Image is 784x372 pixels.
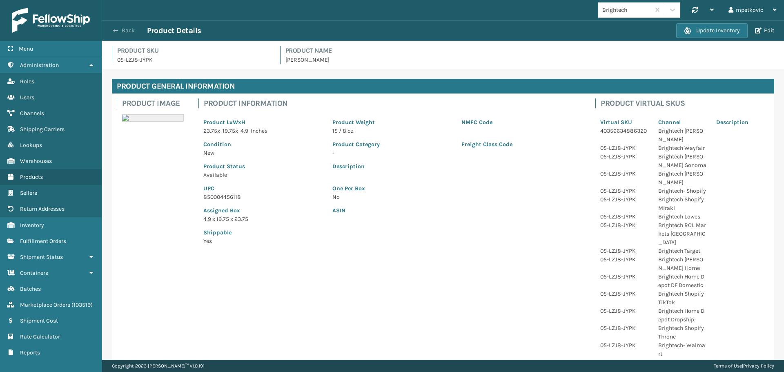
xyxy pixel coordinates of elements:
[658,290,706,307] p: Brightech Shopify TikTok
[71,301,93,308] span: ( 103519 )
[20,110,44,117] span: Channels
[658,195,706,212] p: Brightech Shopify Mirakl
[461,140,581,149] p: Freight Class Code
[203,140,323,149] p: Condition
[600,247,648,255] p: 05-LZJ8-JYPK
[658,118,706,127] p: Channel
[602,6,651,14] div: Brightech
[203,228,323,237] p: Shippable
[204,98,586,108] h4: Product Information
[20,189,37,196] span: Sellers
[203,149,323,157] p: New
[658,341,706,358] p: Brightech- Walmart
[203,184,323,193] p: UPC
[714,360,774,372] div: |
[20,94,34,101] span: Users
[600,187,648,195] p: 05-LZJ8-JYPK
[658,255,706,272] p: Brightech [PERSON_NAME] Home
[600,212,648,221] p: 05-LZJ8-JYPK
[20,158,52,165] span: Warehouses
[600,307,648,315] p: 05-LZJ8-JYPK
[658,247,706,255] p: Brightech Target
[122,98,189,108] h4: Product Image
[20,78,34,85] span: Roles
[20,174,43,180] span: Products
[117,46,270,56] h4: Product SKU
[332,127,354,134] span: 15 / 8 oz
[600,195,648,204] p: 05-LZJ8-JYPK
[203,193,323,201] p: 850004456118
[109,27,147,34] button: Back
[753,27,777,34] button: Edit
[600,118,648,127] p: Virtual SKU
[20,333,60,340] span: Rate Calculator
[601,98,769,108] h4: Product Virtual SKUs
[658,307,706,324] p: Brightech Home Depot Dropship
[332,184,581,193] p: One Per Box
[147,26,201,36] h3: Product Details
[600,358,648,367] p: 05-LZJ8-JYPK
[716,118,764,127] p: Description
[251,127,267,134] span: Inches
[714,363,742,369] a: Terms of Use
[658,169,706,187] p: Brightech [PERSON_NAME]
[332,162,581,171] p: Description
[241,127,248,134] span: 4.9
[20,238,66,245] span: Fulfillment Orders
[332,206,581,215] p: ASIN
[20,205,65,212] span: Return Addresses
[658,212,706,221] p: Brightech Lowes
[600,290,648,298] p: 05-LZJ8-JYPK
[600,152,648,161] p: 05-LZJ8-JYPK
[117,56,270,64] p: 05-LZJ8-JYPK
[658,221,706,247] p: Brightech RCL Markets [GEOGRAPHIC_DATA]
[223,127,238,134] span: 19.75 x
[20,222,44,229] span: Inventory
[285,56,775,64] p: [PERSON_NAME]
[203,171,323,179] p: Available
[203,215,323,223] p: 4.9 x 19.75 x 23.75
[20,126,65,133] span: Shipping Carriers
[676,23,748,38] button: Update Inventory
[203,118,323,127] p: Product LxWxH
[332,118,452,127] p: Product Weight
[600,127,648,135] p: 40356634886320
[600,169,648,178] p: 05-LZJ8-JYPK
[600,341,648,350] p: 05-LZJ8-JYPK
[203,206,323,215] p: Assigned Box
[332,193,581,201] p: No
[658,187,706,195] p: Brightech- Shopify
[600,272,648,281] p: 05-LZJ8-JYPK
[20,301,70,308] span: Marketplace Orders
[332,149,452,157] p: -
[658,358,706,367] p: Brightech QVC
[20,142,42,149] span: Lookups
[122,114,184,122] img: 51104088640_40f294f443_o-scaled-700x700.jpg
[19,45,33,52] span: Menu
[203,162,323,171] p: Product Status
[600,255,648,264] p: 05-LZJ8-JYPK
[20,317,58,324] span: Shipment Cost
[658,144,706,152] p: Brightech Wayfair
[600,221,648,229] p: 05-LZJ8-JYPK
[203,127,220,134] span: 23.75 x
[112,360,205,372] p: Copyright 2023 [PERSON_NAME]™ v 1.0.191
[12,8,90,33] img: logo
[600,144,648,152] p: 05-LZJ8-JYPK
[658,324,706,341] p: Brightech Shopify Throne
[285,46,775,56] h4: Product Name
[658,127,706,144] p: Brightech [PERSON_NAME]
[20,254,63,261] span: Shipment Status
[461,118,581,127] p: NMFC Code
[20,270,48,276] span: Containers
[743,363,774,369] a: Privacy Policy
[20,285,41,292] span: Batches
[658,272,706,290] p: Brightech Home Depot DF Domestic
[20,62,59,69] span: Administration
[20,349,40,356] span: Reports
[112,79,774,94] h4: Product General Information
[600,324,648,332] p: 05-LZJ8-JYPK
[658,152,706,169] p: Brightech [PERSON_NAME] Sonoma
[203,237,323,245] p: Yes
[332,140,452,149] p: Product Category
